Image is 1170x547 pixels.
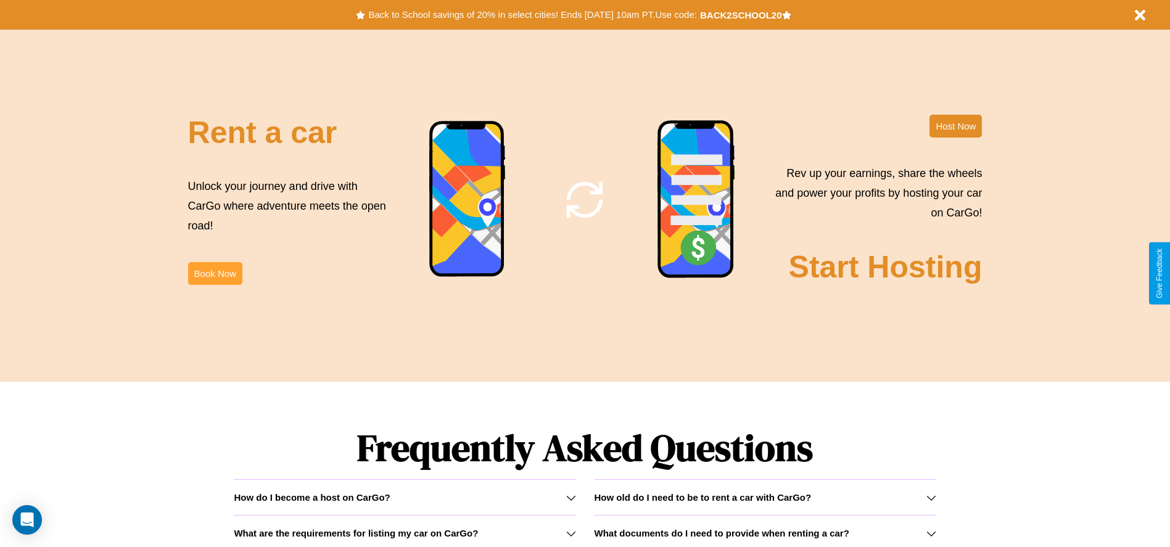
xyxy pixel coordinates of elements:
[234,416,936,479] h1: Frequently Asked Questions
[365,6,699,23] button: Back to School savings of 20% in select cities! Ends [DATE] 10am PT.Use code:
[595,492,812,503] h3: How old do I need to be to rent a car with CarGo?
[1155,249,1164,298] div: Give Feedback
[234,528,478,538] h3: What are the requirements for listing my car on CarGo?
[429,120,506,279] img: phone
[188,176,390,236] p: Unlock your journey and drive with CarGo where adventure meets the open road!
[234,492,390,503] h3: How do I become a host on CarGo?
[188,262,242,285] button: Book Now
[595,528,849,538] h3: What documents do I need to provide when renting a car?
[768,163,982,223] p: Rev up your earnings, share the wheels and power your profits by hosting your car on CarGo!
[789,249,983,285] h2: Start Hosting
[700,10,782,20] b: BACK2SCHOOL20
[929,115,982,138] button: Host Now
[657,120,736,280] img: phone
[188,115,337,150] h2: Rent a car
[12,505,42,535] div: Open Intercom Messenger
